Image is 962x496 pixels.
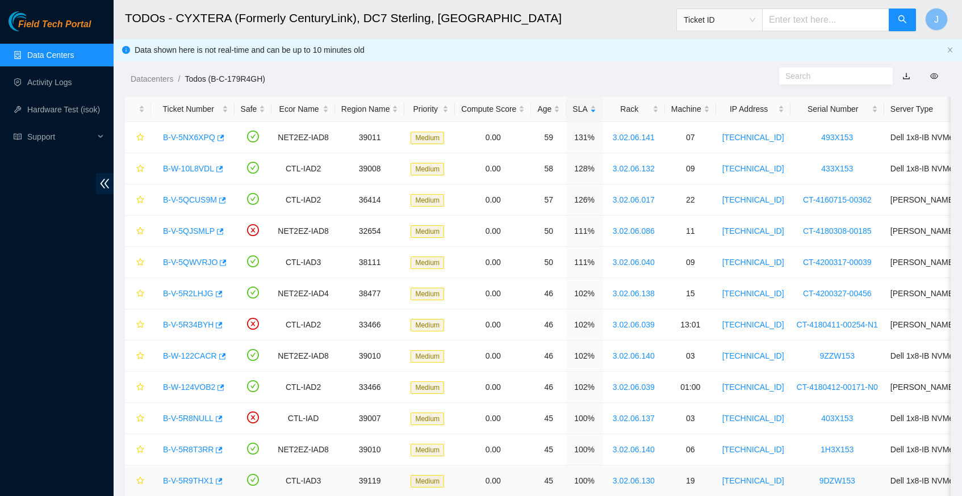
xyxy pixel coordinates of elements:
[163,195,217,204] a: B-V-5QCUS9M
[131,378,145,396] button: star
[613,320,655,329] a: 3.02.06.039
[9,11,57,31] img: Akamai Technologies
[566,309,602,341] td: 102%
[131,74,173,83] a: Datacenters
[531,278,566,309] td: 46
[797,320,878,329] a: CT-4180411-00254-N1
[271,216,334,247] td: NET2EZ-IAD8
[925,8,948,31] button: J
[455,341,531,372] td: 0.00
[722,476,784,485] a: [TECHNICAL_ID]
[163,445,214,454] a: B-V-5R8T3RR
[455,278,531,309] td: 0.00
[27,105,100,114] a: Hardware Test (isok)
[947,47,953,53] span: close
[96,173,114,194] span: double-left
[411,350,444,363] span: Medium
[136,352,144,361] span: star
[531,341,566,372] td: 46
[18,19,91,30] span: Field Tech Portal
[821,445,854,454] a: 1H3X153
[335,434,405,465] td: 39010
[411,444,444,456] span: Medium
[803,195,872,204] a: CT-4160715-00362
[411,132,444,144] span: Medium
[613,382,655,392] a: 3.02.06.039
[131,284,145,302] button: star
[335,403,405,434] td: 39007
[163,320,214,329] a: B-V-5R34BYH
[14,133,22,141] span: read
[889,9,916,31] button: search
[136,196,144,205] span: star
[131,316,145,334] button: star
[797,382,878,392] a: CT-4180412-00171-N0
[163,258,218,267] a: B-V-5QWVRJO
[531,372,566,403] td: 46
[821,414,853,423] a: 403X153
[566,434,602,465] td: 100%
[271,153,334,184] td: CTL-IAD2
[335,122,405,153] td: 39011
[411,225,444,238] span: Medium
[247,411,259,423] span: close-circle
[335,153,405,184] td: 39008
[455,309,531,341] td: 0.00
[271,122,334,153] td: NET2EZ-IAD8
[185,74,265,83] a: Todos (B-C-179R4GH)
[531,403,566,434] td: 45
[665,278,716,309] td: 15
[411,288,444,300] span: Medium
[9,20,91,35] a: Akamai TechnologiesField Tech Portal
[803,258,872,267] a: CT-4200317-00039
[335,247,405,278] td: 38111
[613,351,655,360] a: 3.02.06.140
[411,257,444,269] span: Medium
[613,133,655,142] a: 3.02.06.141
[902,72,910,81] a: download
[665,247,716,278] td: 09
[27,125,94,148] span: Support
[613,164,655,173] a: 3.02.06.132
[247,318,259,330] span: close-circle
[131,253,145,271] button: star
[411,319,444,331] span: Medium
[163,382,215,392] a: B-W-124VOB2
[455,184,531,216] td: 0.00
[455,403,531,434] td: 0.00
[163,226,215,236] a: B-V-5QJSMLP
[131,191,145,209] button: star
[163,133,215,142] a: B-V-5NX6XPQ
[665,122,716,153] td: 07
[684,11,755,28] span: Ticket ID
[131,222,145,240] button: star
[335,309,405,341] td: 33466
[163,351,217,360] a: B-W-122CACR
[335,372,405,403] td: 33466
[665,341,716,372] td: 03
[947,47,953,54] button: close
[531,153,566,184] td: 58
[894,67,919,85] button: download
[163,476,214,485] a: B-V-5R9THX1
[613,195,655,204] a: 3.02.06.017
[247,380,259,392] span: check-circle
[411,475,444,487] span: Medium
[136,165,144,174] span: star
[613,476,655,485] a: 3.02.06.130
[455,122,531,153] td: 0.00
[722,133,784,142] a: [TECHNICAL_ID]
[665,184,716,216] td: 22
[665,153,716,184] td: 09
[271,184,334,216] td: CTL-IAD2
[131,440,145,459] button: star
[131,409,145,427] button: star
[131,128,145,146] button: star
[27,51,74,60] a: Data Centers
[722,382,784,392] a: [TECHNICAL_ID]
[455,372,531,403] td: 0.00
[722,445,784,454] a: [TECHNICAL_ID]
[271,278,334,309] td: NET2EZ-IAD4
[722,414,784,423] a: [TECHNICAL_ID]
[27,78,72,87] a: Activity Logs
